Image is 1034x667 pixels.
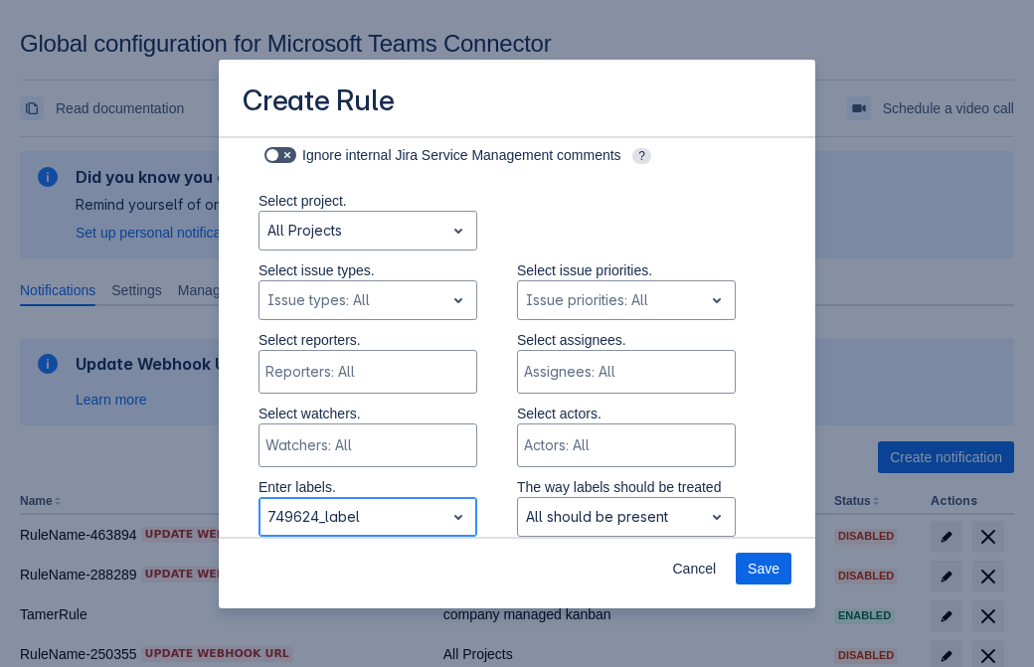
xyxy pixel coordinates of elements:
button: Cancel [660,553,728,584]
span: open [446,505,470,529]
button: Save [736,553,791,584]
p: Select assignees. [517,330,736,350]
p: Select project. [258,191,477,211]
div: Scrollable content [219,136,815,539]
p: Select issue types. [258,260,477,280]
p: The way labels should be treated [517,477,736,497]
span: open [705,505,729,529]
span: open [446,219,470,243]
p: Select reporters. [258,330,477,350]
p: Select watchers. [258,404,477,423]
span: open [446,288,470,312]
p: Enter labels. [258,477,477,497]
span: ? [632,148,651,164]
h3: Create Rule [243,83,395,122]
p: Select actors. [517,404,736,423]
span: Save [748,553,779,584]
p: Select issue priorities. [517,260,736,280]
span: Cancel [672,553,716,584]
span: open [705,288,729,312]
div: Ignore internal Jira Service Management comments [258,141,736,169]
